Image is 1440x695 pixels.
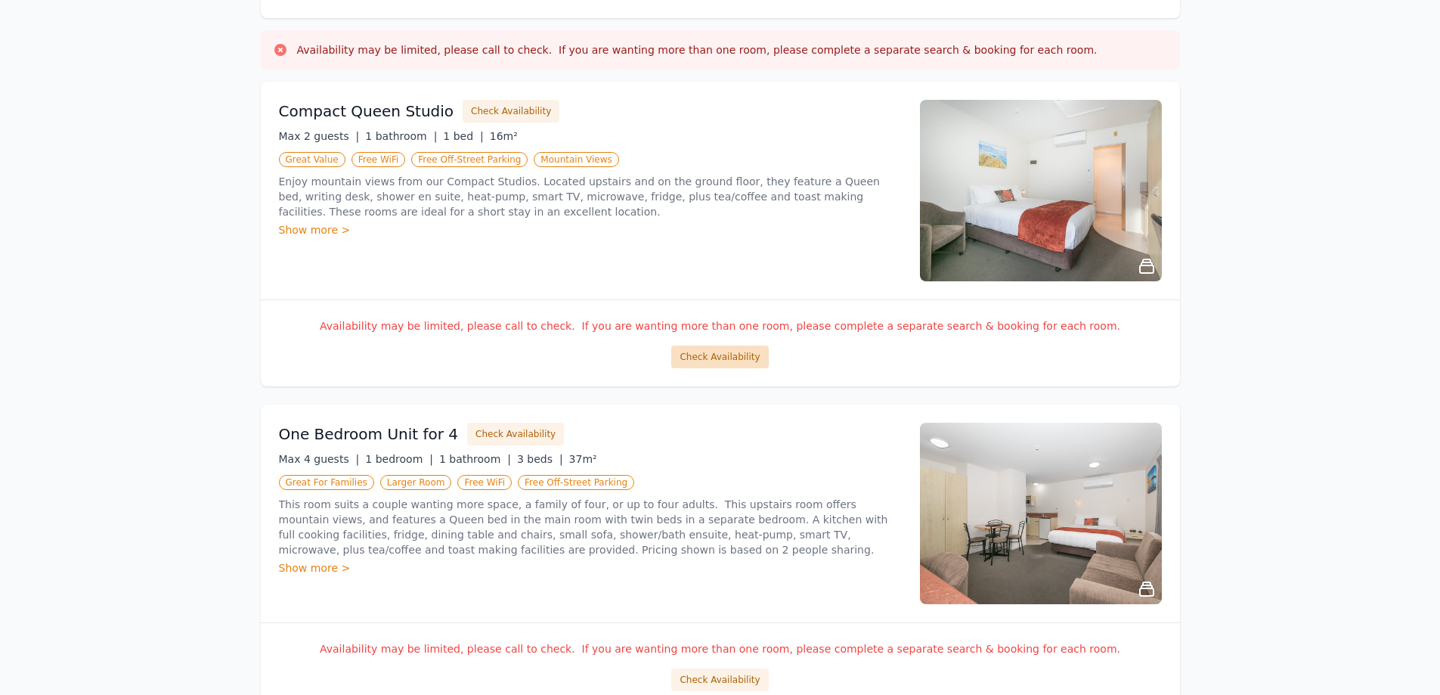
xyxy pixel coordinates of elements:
span: Max 2 guests | [279,130,360,142]
span: 3 beds | [517,453,563,465]
p: Availability may be limited, please call to check. If you are wanting more than one room, please ... [279,318,1162,334]
h3: Availability may be limited, please call to check. If you are wanting more than one room, please ... [297,42,1098,57]
span: Mountain Views [534,152,618,167]
h3: Compact Queen Studio [279,101,454,122]
span: 1 bed | [443,130,483,142]
div: Show more > [279,222,902,237]
button: Check Availability [467,423,564,445]
span: Free Off-Street Parking [411,152,528,167]
span: Larger Room [380,475,452,490]
span: 1 bedroom | [365,453,433,465]
span: Free Off-Street Parking [518,475,634,490]
h3: One Bedroom Unit for 4 [279,424,459,445]
span: 1 bathroom | [439,453,511,465]
span: Free WiFi [457,475,512,490]
p: Enjoy mountain views from our Compact Studios. Located upstairs and on the ground floor, they fea... [279,174,902,219]
p: Availability may be limited, please call to check. If you are wanting more than one room, please ... [279,641,1162,656]
p: This room suits a couple wanting more space, a family of four, or up to four adults. This upstair... [279,497,902,557]
span: Max 4 guests | [279,453,360,465]
span: Free WiFi [351,152,406,167]
div: Show more > [279,560,902,576]
span: 16m² [490,130,518,142]
span: 1 bathroom | [365,130,437,142]
button: Check Availability [671,346,768,368]
span: Great For Families [279,475,374,490]
span: 37m² [569,453,597,465]
span: Great Value [279,152,345,167]
button: Check Availability [463,100,559,123]
button: Check Availability [671,669,768,691]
